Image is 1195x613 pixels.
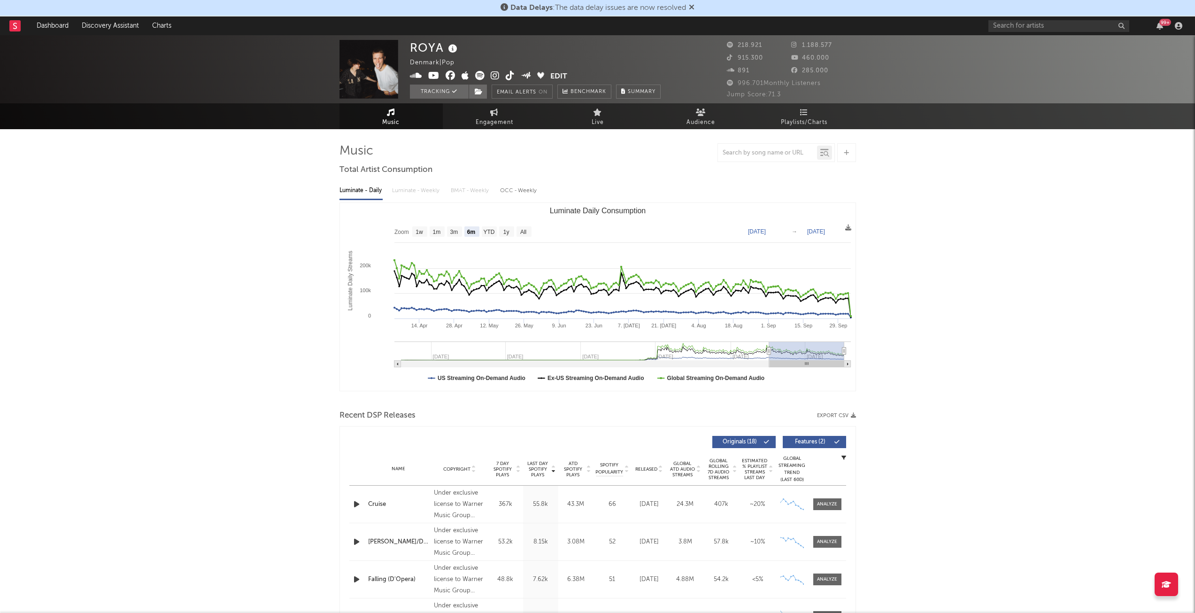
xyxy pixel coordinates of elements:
[500,183,538,199] div: OCC - Weekly
[434,525,485,559] div: Under exclusive license to Warner Music Group [GEOGRAPHIC_DATA], © 2025 Tigerspring ApS
[689,4,694,12] span: Dismiss
[617,323,640,328] text: 7. [DATE]
[368,537,430,547] a: [PERSON_NAME]/Day
[450,229,458,235] text: 3m
[411,323,427,328] text: 14. Apr
[596,575,629,584] div: 51
[792,228,797,235] text: →
[691,323,706,328] text: 4. Aug
[443,103,546,129] a: Engagement
[670,500,701,509] div: 24.3M
[1159,19,1171,26] div: 99 +
[75,16,146,35] a: Discovery Assistant
[742,500,773,509] div: ~ 20 %
[706,500,737,509] div: 407k
[515,323,533,328] text: 26. May
[340,203,856,391] svg: Luminate Daily Consumption
[339,410,416,421] span: Recent DSP Releases
[434,488,485,521] div: Under exclusive license to Warner Music Group [GEOGRAPHIC_DATA], © 2024 Tigerspring
[549,207,646,215] text: Luminate Daily Consumption
[742,458,768,481] span: Estimated % Playlist Streams Last Day
[686,117,715,128] span: Audience
[667,375,764,381] text: Global Streaming On-Demand Audio
[670,575,701,584] div: 4.88M
[596,500,629,509] div: 66
[718,439,762,445] span: Originals ( 18 )
[360,263,371,268] text: 200k
[550,71,567,83] button: Edit
[561,537,591,547] div: 3.08M
[446,323,463,328] text: 28. Apr
[394,229,409,235] text: Zoom
[480,323,499,328] text: 12. May
[718,149,817,157] input: Search by song name or URL
[725,323,742,328] text: 18. Aug
[789,439,832,445] span: Features ( 2 )
[585,323,602,328] text: 23. Jun
[490,575,521,584] div: 48.8k
[783,436,846,448] button: Features(2)
[525,537,556,547] div: 8.15k
[988,20,1129,32] input: Search for artists
[651,323,676,328] text: 21. [DATE]
[727,92,781,98] span: Jump Score: 71.3
[368,575,430,584] a: Falling (D'Opera)
[761,323,776,328] text: 1. Sep
[547,375,644,381] text: Ex-US Streaming On-Demand Audio
[539,90,547,95] em: On
[633,575,665,584] div: [DATE]
[670,537,701,547] div: 3.8M
[476,117,513,128] span: Engagement
[670,461,695,478] span: Global ATD Audio Streams
[557,85,611,99] a: Benchmark
[416,229,423,235] text: 1w
[410,57,465,69] div: Denmark | Pop
[490,500,521,509] div: 367k
[410,85,469,99] button: Tracking
[649,103,753,129] a: Audience
[546,103,649,129] a: Live
[525,500,556,509] div: 55.8k
[706,575,737,584] div: 54.2k
[742,575,773,584] div: <5%
[616,85,661,99] button: Summary
[368,500,430,509] div: Cruise
[552,323,566,328] text: 9. Jun
[525,461,550,478] span: Last Day Spotify Plays
[571,86,606,98] span: Benchmark
[432,229,440,235] text: 1m
[146,16,178,35] a: Charts
[596,537,629,547] div: 52
[1156,22,1163,30] button: 99+
[438,375,525,381] text: US Streaming On-Demand Audio
[592,117,604,128] span: Live
[443,466,470,472] span: Copyright
[628,89,655,94] span: Summary
[483,229,494,235] text: YTD
[706,458,732,481] span: Global Rolling 7D Audio Streams
[510,4,686,12] span: : The data delay issues are now resolved
[347,251,354,310] text: Luminate Daily Streams
[503,229,509,235] text: 1y
[467,229,475,235] text: 6m
[635,466,657,472] span: Released
[30,16,75,35] a: Dashboard
[791,55,829,61] span: 460.000
[339,183,383,199] div: Luminate - Daily
[794,323,812,328] text: 15. Sep
[817,413,856,419] button: Export CSV
[410,40,460,55] div: ROYA
[791,68,828,74] span: 285.000
[807,228,825,235] text: [DATE]
[368,466,430,473] div: Name
[742,537,773,547] div: ~ 10 %
[339,164,432,176] span: Total Artist Consumption
[791,42,832,48] span: 1.188.577
[510,4,553,12] span: Data Delays
[778,455,806,483] div: Global Streaming Trend (Last 60D)
[525,575,556,584] div: 7.62k
[727,68,749,74] span: 891
[781,117,827,128] span: Playlists/Charts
